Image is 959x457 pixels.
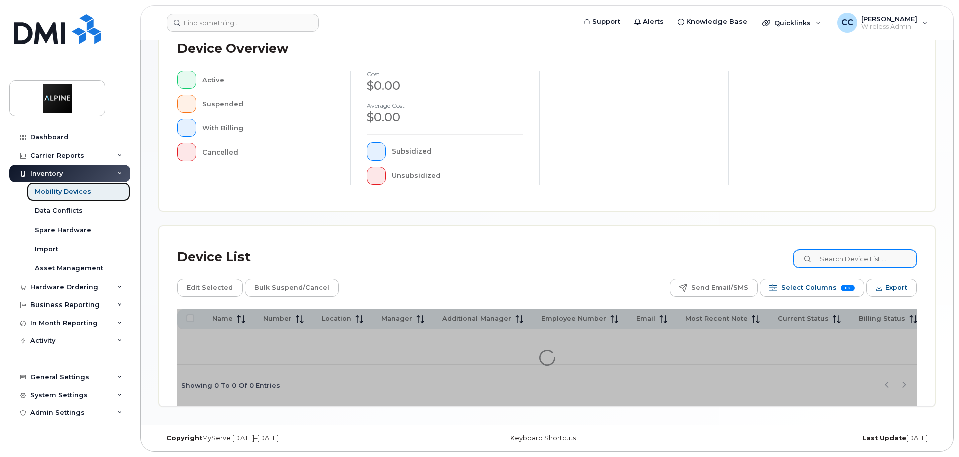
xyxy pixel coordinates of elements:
span: Export [885,280,907,295]
span: Select Columns [781,280,837,295]
span: Wireless Admin [861,23,917,31]
span: Alerts [643,17,664,27]
span: [PERSON_NAME] [861,15,917,23]
span: Bulk Suspend/Cancel [254,280,329,295]
button: Select Columns 112 [760,279,864,297]
div: Cancelled [202,143,335,161]
button: Edit Selected [177,279,243,297]
span: Edit Selected [187,280,233,295]
button: Export [866,279,917,297]
div: $0.00 [367,77,523,94]
a: Knowledge Base [671,12,754,32]
div: Device List [177,244,251,270]
strong: Copyright [166,434,202,442]
div: Quicklinks [755,13,828,33]
span: Knowledge Base [686,17,747,27]
div: Device Overview [177,36,288,62]
button: Bulk Suspend/Cancel [245,279,339,297]
input: Find something... [167,14,319,32]
div: $0.00 [367,109,523,126]
div: Active [202,71,335,89]
span: Quicklinks [774,19,811,27]
h4: cost [367,71,523,77]
span: CC [841,17,853,29]
div: [DATE] [676,434,935,442]
div: MyServe [DATE]–[DATE] [159,434,418,442]
div: Unsubsidized [392,167,524,185]
span: 112 [841,285,855,291]
input: Search Device List ... [793,250,917,268]
div: With Billing [202,119,335,137]
div: Suspended [202,95,335,113]
span: Support [592,17,620,27]
div: Clara Coelho [830,13,935,33]
div: Subsidized [392,142,524,161]
span: Send Email/SMS [691,280,748,295]
a: Support [577,12,627,32]
strong: Last Update [862,434,906,442]
h4: Average cost [367,102,523,109]
button: Send Email/SMS [670,279,758,297]
a: Alerts [627,12,671,32]
a: Keyboard Shortcuts [510,434,576,442]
